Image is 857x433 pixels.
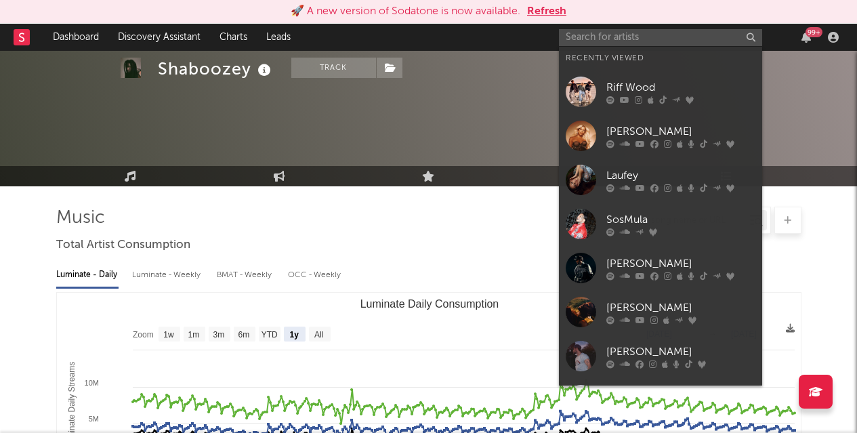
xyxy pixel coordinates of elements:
button: 99+ [801,32,811,43]
a: Leads [257,24,300,51]
div: 99 + [806,27,822,37]
text: 10M [84,379,98,387]
a: [PERSON_NAME] [559,334,762,378]
button: Refresh [527,3,566,20]
text: Zoom [133,330,154,339]
span: Total Artist Consumption [56,237,190,253]
div: [PERSON_NAME] [606,300,755,316]
a: Dashboard [43,24,108,51]
text: Luminate Daily Consumption [360,298,499,310]
div: Shaboozey [158,58,274,80]
div: [PERSON_NAME] [606,123,755,140]
div: Luminate - Daily [56,264,119,287]
text: 3m [213,330,224,339]
a: JayDon [559,378,762,422]
div: OCC - Weekly [288,264,342,287]
a: SosMula [559,202,762,246]
text: YTD [261,330,277,339]
div: [PERSON_NAME] [606,344,755,360]
a: Riff Wood [559,70,762,114]
text: 1y [289,330,299,339]
a: Discovery Assistant [108,24,210,51]
text: 1w [163,330,174,339]
text: All [314,330,323,339]
div: 🚀 A new version of Sodatone is now available. [291,3,520,20]
text: 1m [188,330,199,339]
div: BMAT - Weekly [217,264,274,287]
div: Laufey [606,167,755,184]
button: Track [291,58,376,78]
div: Recently Viewed [566,50,755,66]
div: SosMula [606,211,755,228]
div: Riff Wood [606,79,755,96]
a: [PERSON_NAME] [559,290,762,334]
a: Charts [210,24,257,51]
a: [PERSON_NAME] [559,246,762,290]
div: Luminate - Weekly [132,264,203,287]
div: [PERSON_NAME] [606,255,755,272]
a: Laufey [559,158,762,202]
a: [PERSON_NAME] [559,114,762,158]
input: Search for artists [559,29,762,46]
text: 6m [238,330,249,339]
text: 5M [88,415,98,423]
